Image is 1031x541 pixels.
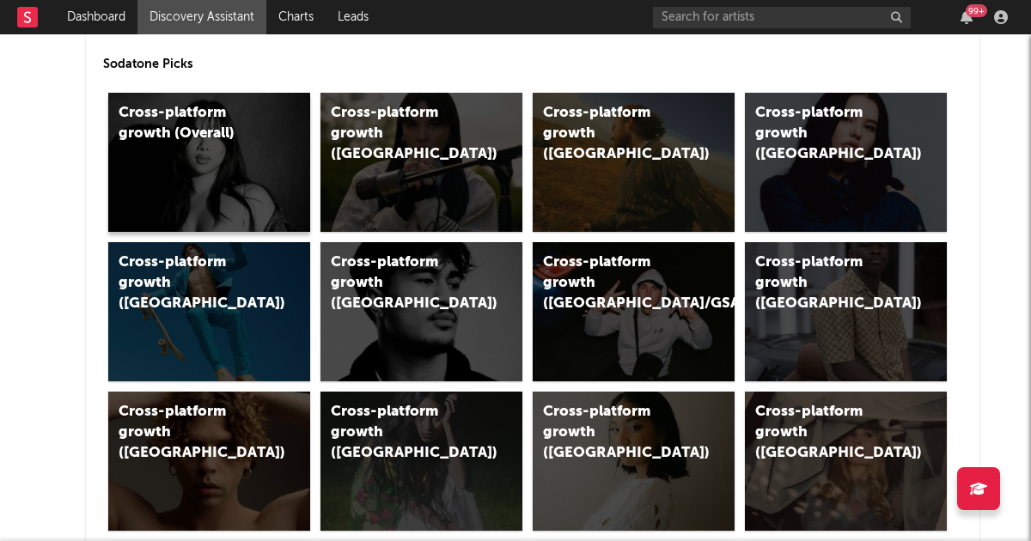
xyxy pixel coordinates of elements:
a: Cross-platform growth ([GEOGRAPHIC_DATA]) [533,392,735,531]
a: Cross-platform growth ([GEOGRAPHIC_DATA]) [108,242,310,381]
div: Cross-platform growth (Overall) [119,103,264,144]
button: 99+ [961,10,973,24]
div: Cross-platform growth ([GEOGRAPHIC_DATA]) [543,402,688,464]
div: Cross-platform growth ([GEOGRAPHIC_DATA]) [755,103,900,165]
div: Cross-platform growth ([GEOGRAPHIC_DATA]) [119,252,264,314]
div: Cross-platform growth ([GEOGRAPHIC_DATA]) [755,252,900,314]
div: Cross-platform growth ([GEOGRAPHIC_DATA]) [331,252,476,314]
a: Cross-platform growth ([GEOGRAPHIC_DATA]) [320,93,522,232]
input: Search for artists [653,7,911,28]
a: Cross-platform growth ([GEOGRAPHIC_DATA]) [320,242,522,381]
a: Cross-platform growth ([GEOGRAPHIC_DATA]/GSA) [533,242,735,381]
div: Cross-platform growth ([GEOGRAPHIC_DATA]) [755,402,900,464]
a: Cross-platform growth ([GEOGRAPHIC_DATA]) [745,242,947,381]
div: Cross-platform growth ([GEOGRAPHIC_DATA]) [543,103,688,165]
a: Cross-platform growth ([GEOGRAPHIC_DATA]) [533,93,735,232]
div: 99 + [966,4,987,17]
a: Cross-platform growth (Overall) [108,93,310,232]
a: Cross-platform growth ([GEOGRAPHIC_DATA]) [108,392,310,531]
p: Sodatone Picks [103,54,962,75]
div: Cross-platform growth ([GEOGRAPHIC_DATA]/GSA) [543,252,688,314]
div: Cross-platform growth ([GEOGRAPHIC_DATA]) [331,402,476,464]
a: Cross-platform growth ([GEOGRAPHIC_DATA]) [745,93,947,232]
div: Cross-platform growth ([GEOGRAPHIC_DATA]) [331,103,476,165]
a: Cross-platform growth ([GEOGRAPHIC_DATA]) [745,392,947,531]
a: Cross-platform growth ([GEOGRAPHIC_DATA]) [320,392,522,531]
div: Cross-platform growth ([GEOGRAPHIC_DATA]) [119,402,264,464]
